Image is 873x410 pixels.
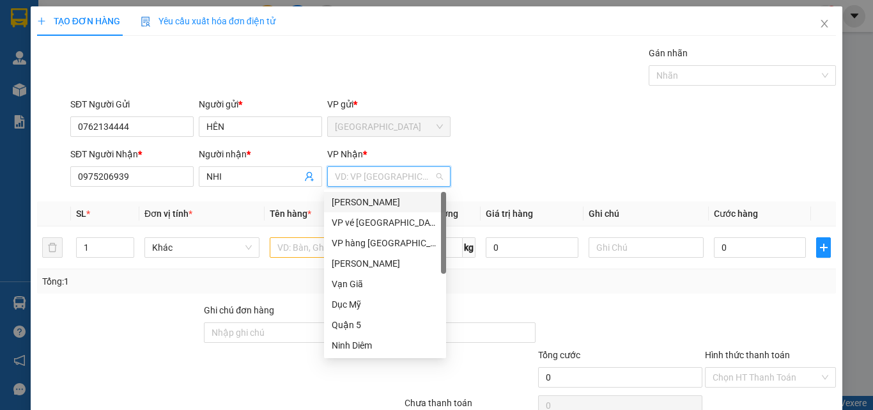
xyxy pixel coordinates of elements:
[324,192,446,212] div: Phạm Ngũ Lão
[70,97,194,111] div: SĐT Người Gửi
[270,209,311,219] span: Tên hàng
[332,318,438,332] div: Quận 5
[304,171,314,182] span: user-add
[583,201,709,226] th: Ghi chú
[332,236,438,250] div: VP hàng [GEOGRAPHIC_DATA]
[42,274,338,288] div: Tổng: 1
[76,209,86,219] span: SL
[324,315,446,335] div: Quận 5
[270,237,385,258] input: VD: Bàn, Ghế
[324,212,446,233] div: VP vé Nha Trang
[332,195,438,209] div: [PERSON_NAME]
[327,97,451,111] div: VP gửi
[70,147,194,161] div: SĐT Người Nhận
[42,237,63,258] button: delete
[141,17,151,27] img: icon
[332,338,438,352] div: Ninh Diêm
[199,97,322,111] div: Người gửi
[199,147,322,161] div: Người nhận
[144,209,192,219] span: Đơn vị tính
[324,233,446,253] div: VP hàng Nha Trang
[332,216,438,230] div: VP vé [GEOGRAPHIC_DATA]
[123,240,131,248] span: up
[123,249,131,256] span: down
[324,294,446,315] div: Dục Mỹ
[807,6,842,42] button: Close
[141,16,275,26] span: Yêu cầu xuất hóa đơn điện tử
[332,277,438,291] div: Vạn Giã
[817,242,830,253] span: plus
[486,237,578,258] input: 0
[705,350,790,360] label: Hình thức thanh toán
[486,209,533,219] span: Giá trị hàng
[324,253,446,274] div: Diên Khánh
[332,256,438,271] div: [PERSON_NAME]
[120,248,134,257] span: Decrease Value
[819,19,830,29] span: close
[37,17,46,26] span: plus
[324,274,446,294] div: Vạn Giã
[152,238,252,257] span: Khác
[463,237,475,258] span: kg
[649,48,688,58] label: Gán nhãn
[714,209,758,219] span: Cước hàng
[327,149,363,159] span: VP Nhận
[816,237,831,258] button: plus
[120,238,134,248] span: Increase Value
[589,237,704,258] input: Ghi Chú
[538,350,580,360] span: Tổng cước
[204,322,368,343] input: Ghi chú đơn hàng
[37,16,120,26] span: TẠO ĐƠN HÀNG
[324,335,446,356] div: Ninh Diêm
[335,117,443,136] span: Ninh Hòa
[332,297,438,311] div: Dục Mỹ
[204,305,274,315] label: Ghi chú đơn hàng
